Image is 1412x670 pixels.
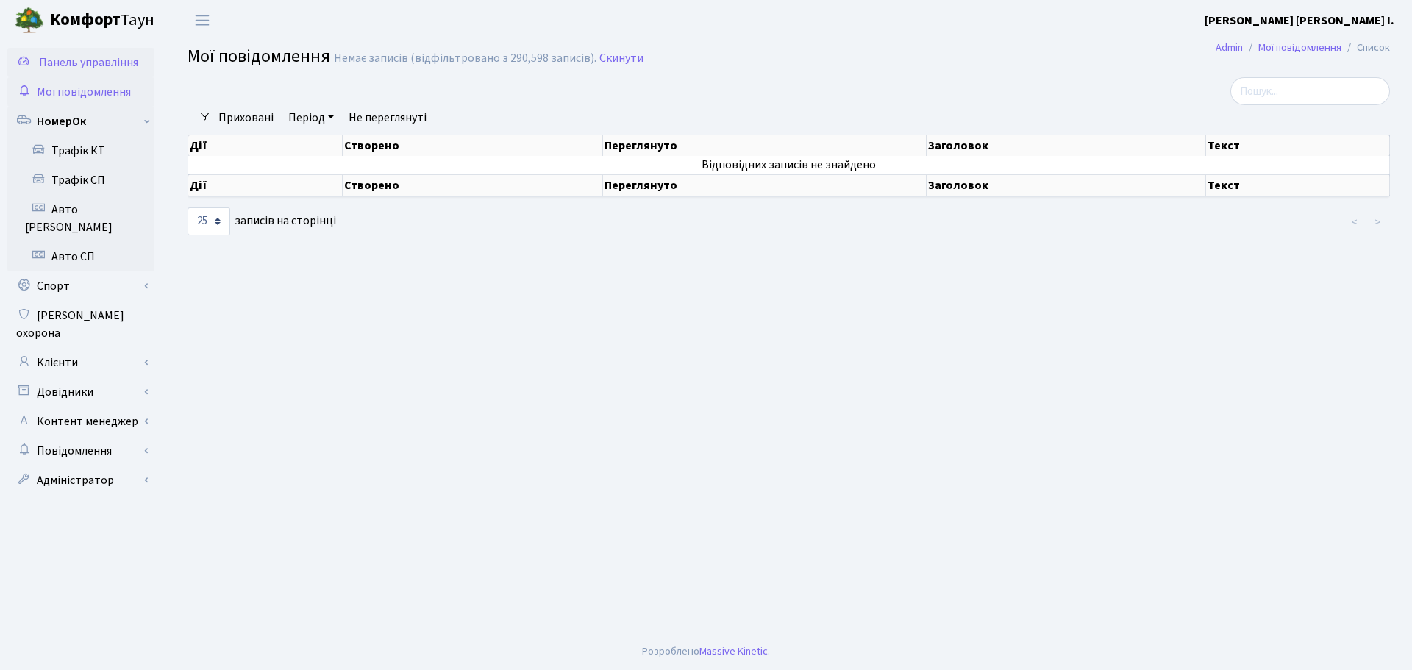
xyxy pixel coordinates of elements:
[1258,40,1341,55] a: Мої повідомлення
[642,644,770,660] div: Розроблено .
[188,156,1390,174] td: Відповідних записів не знайдено
[282,105,340,130] a: Період
[1341,40,1390,56] li: Список
[7,348,154,377] a: Клієнти
[37,84,131,100] span: Мої повідомлення
[603,135,927,156] th: Переглянуто
[7,466,154,495] a: Адміністратор
[7,77,154,107] a: Мої повідомлення
[1206,174,1390,196] th: Текст
[603,174,927,196] th: Переглянуто
[1205,12,1394,29] a: [PERSON_NAME] [PERSON_NAME] I.
[7,377,154,407] a: Довідники
[699,644,768,659] a: Massive Kinetic
[334,51,596,65] div: Немає записів (відфільтровано з 290,598 записів).
[7,271,154,301] a: Спорт
[50,8,154,33] span: Таун
[7,195,154,242] a: Авто [PERSON_NAME]
[39,54,138,71] span: Панель управління
[7,48,154,77] a: Панель управління
[188,207,230,235] select: записів на сторінці
[213,105,279,130] a: Приховані
[927,135,1206,156] th: Заголовок
[1230,77,1390,105] input: Пошук...
[188,207,336,235] label: записів на сторінці
[7,436,154,466] a: Повідомлення
[188,135,343,156] th: Дії
[1205,13,1394,29] b: [PERSON_NAME] [PERSON_NAME] I.
[184,8,221,32] button: Переключити навігацію
[50,8,121,32] b: Комфорт
[7,301,154,348] a: [PERSON_NAME] охорона
[188,174,343,196] th: Дії
[7,107,154,136] a: НомерОк
[188,43,330,69] span: Мої повідомлення
[7,165,154,195] a: Трафік СП
[1206,135,1390,156] th: Текст
[1216,40,1243,55] a: Admin
[599,51,643,65] a: Скинути
[927,174,1206,196] th: Заголовок
[7,242,154,271] a: Авто СП
[7,407,154,436] a: Контент менеджер
[1194,32,1412,63] nav: breadcrumb
[343,174,603,196] th: Створено
[7,136,154,165] a: Трафік КТ
[15,6,44,35] img: logo.png
[343,135,603,156] th: Створено
[343,105,432,130] a: Не переглянуті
